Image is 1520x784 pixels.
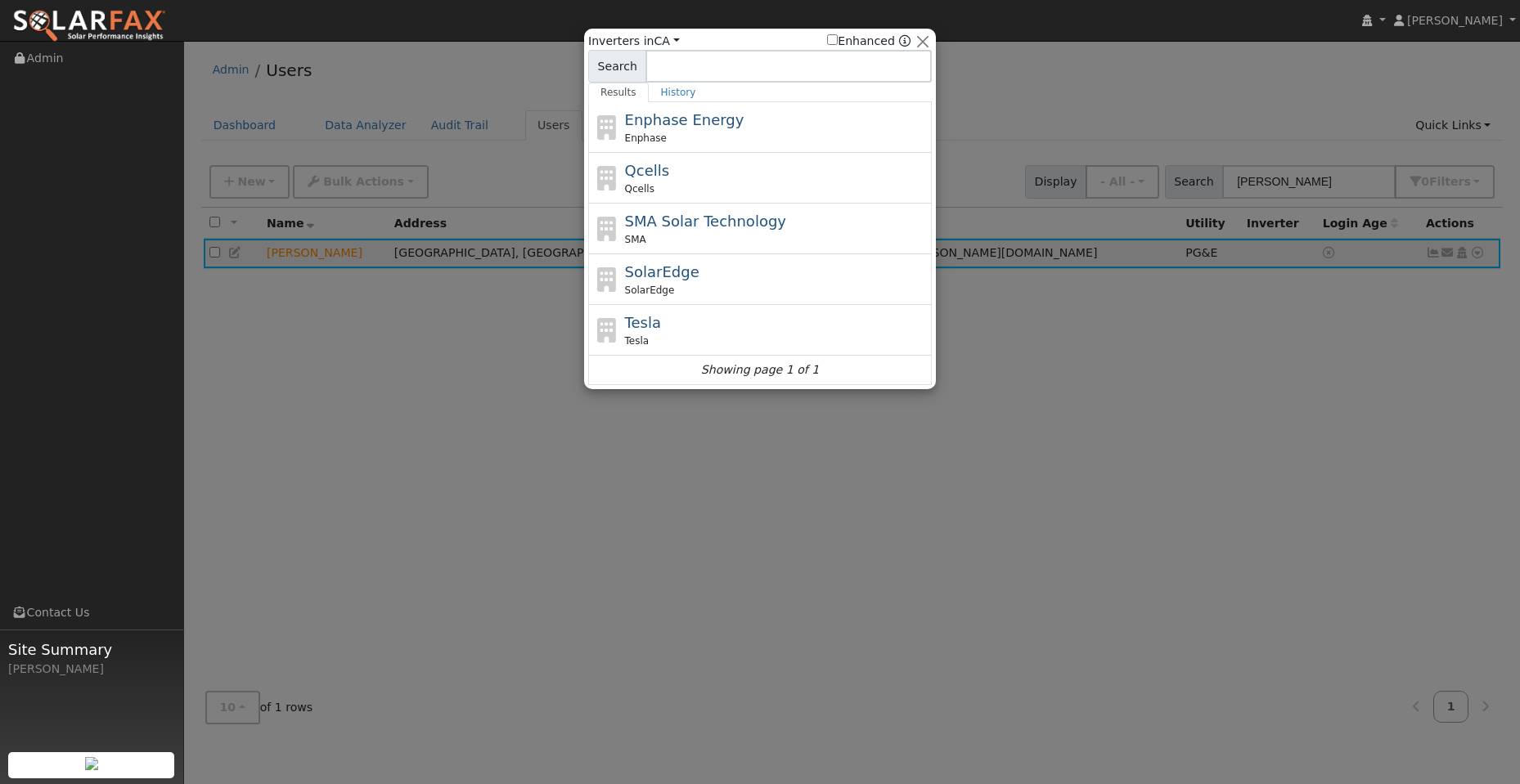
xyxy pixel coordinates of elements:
[701,361,819,379] i: Showing page 1 of 1
[85,757,98,770] img: retrieve
[625,283,675,298] span: SolarEdge
[12,9,166,43] img: SolarFax
[8,661,175,678] div: [PERSON_NAME]
[625,314,661,331] span: Tesla
[625,213,786,230] span: SMA Solar Technology
[625,232,646,247] span: SMA
[625,263,699,280] span: SolarEdge
[899,34,911,47] a: Enhanced Providers
[588,83,649,102] a: Results
[654,34,679,47] a: CA
[8,638,175,661] span: Site Summary
[827,34,838,45] input: Enhanced
[649,83,708,102] a: History
[625,111,744,128] span: Enphase Energy
[588,50,646,83] span: Search
[625,162,670,179] span: Qcells
[625,334,650,348] span: Tesla
[827,33,895,50] label: Enhanced
[625,131,667,146] span: Enphase
[588,33,680,50] span: Inverters in
[1407,14,1503,27] span: [PERSON_NAME]
[827,33,911,50] span: Show enhanced providers
[625,181,654,196] span: Qcells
